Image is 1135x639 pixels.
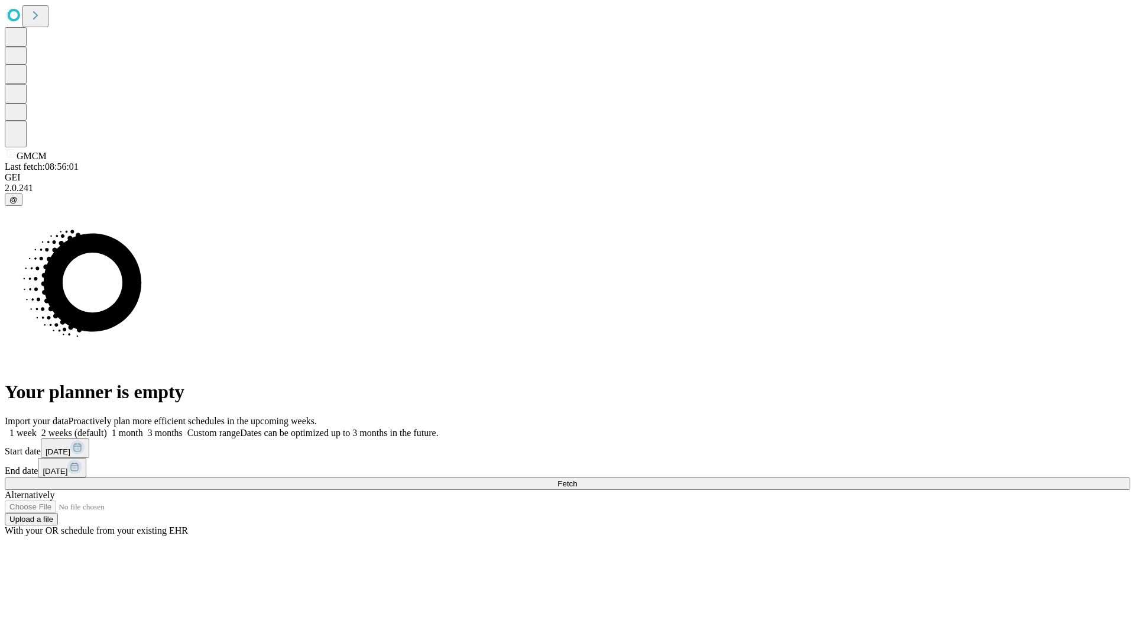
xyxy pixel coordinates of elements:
[5,513,58,525] button: Upload a file
[5,490,54,500] span: Alternatively
[41,438,89,458] button: [DATE]
[38,458,86,477] button: [DATE]
[9,195,18,204] span: @
[5,525,188,535] span: With your OR schedule from your existing EHR
[46,447,70,456] span: [DATE]
[148,428,183,438] span: 3 months
[5,477,1130,490] button: Fetch
[5,416,69,426] span: Import your data
[5,162,79,172] span: Last fetch: 08:56:01
[17,151,47,161] span: GMCM
[5,193,22,206] button: @
[41,428,107,438] span: 2 weeks (default)
[69,416,317,426] span: Proactively plan more efficient schedules in the upcoming weeks.
[43,467,67,476] span: [DATE]
[5,438,1130,458] div: Start date
[5,183,1130,193] div: 2.0.241
[240,428,438,438] span: Dates can be optimized up to 3 months in the future.
[5,172,1130,183] div: GEI
[112,428,143,438] span: 1 month
[5,458,1130,477] div: End date
[5,381,1130,403] h1: Your planner is empty
[187,428,240,438] span: Custom range
[9,428,37,438] span: 1 week
[557,479,577,488] span: Fetch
